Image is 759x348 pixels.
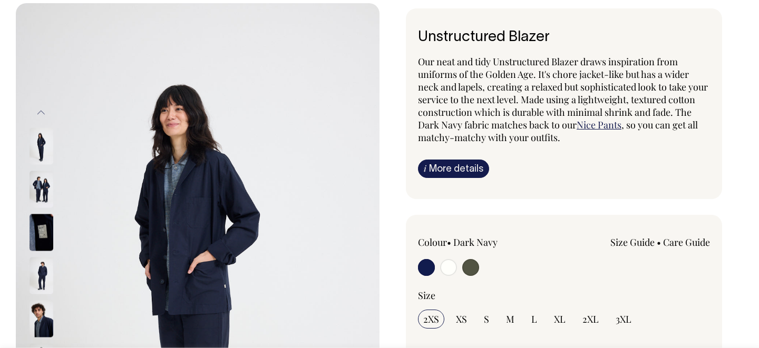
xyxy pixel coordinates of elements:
input: S [479,310,494,329]
a: Nice Pants [577,118,621,131]
div: Size [418,289,710,302]
label: Dark Navy [453,236,498,248]
input: XL [549,310,571,329]
span: • [657,236,661,248]
img: dark-navy [30,171,53,207]
span: M [506,313,514,325]
input: 2XS [418,310,444,329]
button: Previous [33,101,49,125]
span: S [484,313,489,325]
span: 2XS [423,313,439,325]
img: dark-navy [30,127,53,164]
input: L [526,310,542,329]
a: iMore details [418,160,489,178]
span: XS [456,313,467,325]
span: Our neat and tidy Unstructured Blazer draws inspiration from uniforms of the Golden Age. It's cho... [418,55,708,131]
span: • [447,236,451,248]
a: Size Guide [610,236,655,248]
h6: Unstructured Blazer [418,29,710,46]
span: XL [554,313,566,325]
img: dark-navy [30,214,53,251]
input: 2XL [577,310,604,329]
img: dark-navy [30,257,53,294]
input: M [501,310,520,329]
div: Colour [418,236,535,248]
img: dark-navy [30,300,53,337]
input: 3XL [610,310,637,329]
a: Care Guide [663,236,710,248]
span: 2XL [582,313,599,325]
span: , so you can get all matchy-matchy with your outfits. [418,118,698,144]
span: i [424,163,426,174]
span: L [531,313,537,325]
span: 3XL [616,313,631,325]
input: XS [451,310,472,329]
